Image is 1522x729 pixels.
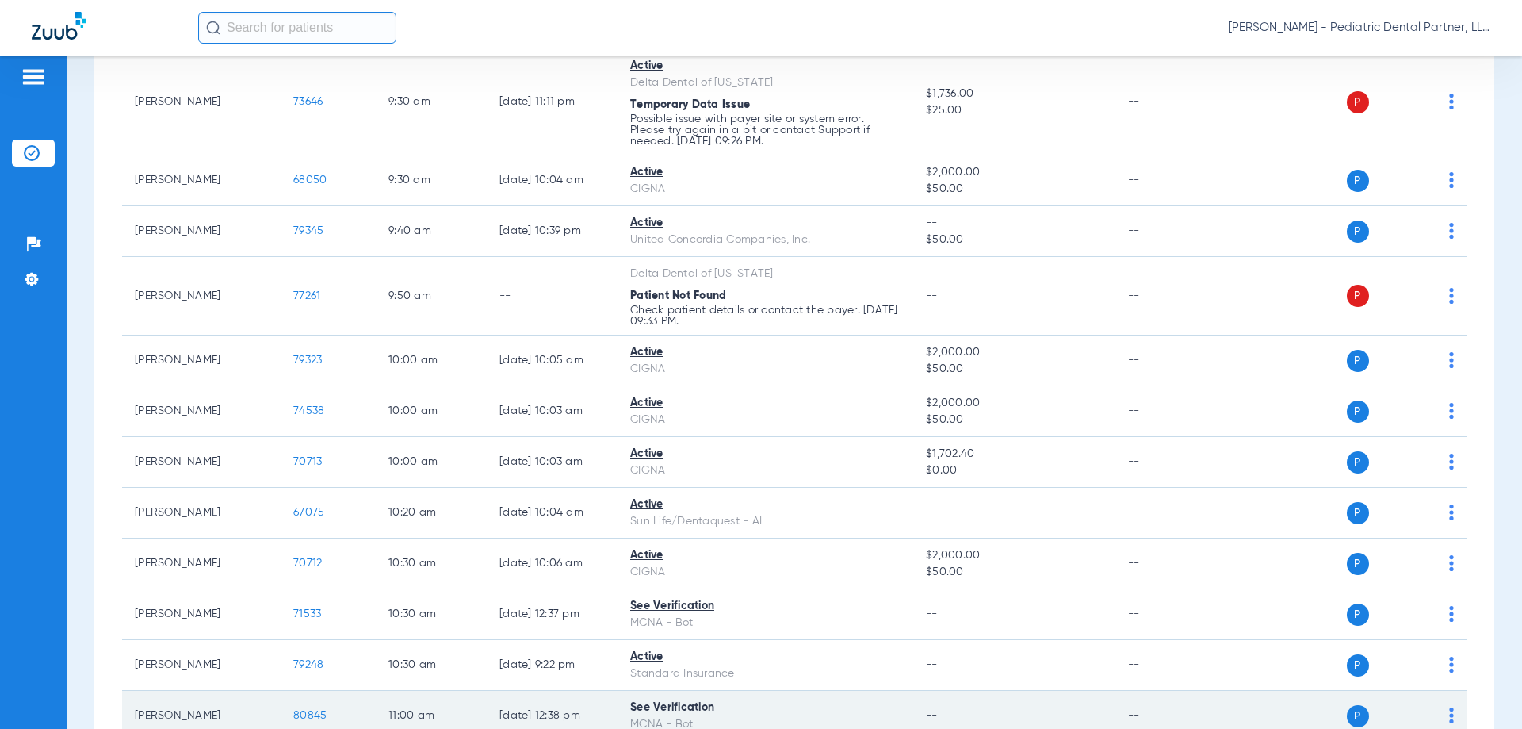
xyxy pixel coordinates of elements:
[926,290,938,301] span: --
[1449,288,1454,304] img: group-dot-blue.svg
[32,12,86,40] img: Zuub Logo
[198,12,396,44] input: Search for patients
[630,58,901,75] div: Active
[630,395,901,412] div: Active
[293,96,323,107] span: 73646
[1347,553,1369,575] span: P
[630,113,901,147] p: Possible issue with payer site or system error. Please try again in a bit or contact Support if n...
[630,462,901,479] div: CIGNA
[1115,640,1222,691] td: --
[376,386,487,437] td: 10:00 AM
[926,215,1102,232] span: --
[1115,386,1222,437] td: --
[926,361,1102,378] span: $50.00
[630,649,901,666] div: Active
[1115,488,1222,539] td: --
[1115,589,1222,640] td: --
[630,215,901,232] div: Active
[630,547,901,564] div: Active
[122,640,281,691] td: [PERSON_NAME]
[376,336,487,386] td: 10:00 AM
[630,181,901,198] div: CIGNA
[293,659,323,670] span: 79248
[1449,403,1454,419] img: group-dot-blue.svg
[122,49,281,155] td: [PERSON_NAME]
[21,67,46,86] img: hamburger-icon
[376,437,487,488] td: 10:00 AM
[1347,401,1369,423] span: P
[630,615,901,631] div: MCNA - Bot
[1347,350,1369,372] span: P
[293,405,324,416] span: 74538
[1115,155,1222,206] td: --
[926,710,938,721] span: --
[487,539,618,589] td: [DATE] 10:06 AM
[1347,285,1369,307] span: P
[1115,49,1222,155] td: --
[630,412,901,428] div: CIGNA
[122,155,281,206] td: [PERSON_NAME]
[1347,502,1369,524] span: P
[926,232,1102,248] span: $50.00
[1347,91,1369,113] span: P
[1449,555,1454,571] img: group-dot-blue.svg
[630,598,901,615] div: See Verification
[926,412,1102,428] span: $50.00
[122,206,281,257] td: [PERSON_NAME]
[293,456,322,467] span: 70713
[630,446,901,462] div: Active
[1347,604,1369,626] span: P
[122,336,281,386] td: [PERSON_NAME]
[122,539,281,589] td: [PERSON_NAME]
[376,539,487,589] td: 10:30 AM
[926,564,1102,581] span: $50.00
[122,488,281,539] td: [PERSON_NAME]
[487,488,618,539] td: [DATE] 10:04 AM
[1115,336,1222,386] td: --
[926,102,1102,119] span: $25.00
[1115,539,1222,589] td: --
[122,257,281,336] td: [PERSON_NAME]
[1347,221,1369,243] span: P
[630,99,750,110] span: Temporary Data Issue
[1449,606,1454,622] img: group-dot-blue.svg
[926,446,1102,462] span: $1,702.40
[926,164,1102,181] span: $2,000.00
[487,336,618,386] td: [DATE] 10:05 AM
[630,564,901,581] div: CIGNA
[293,558,322,569] span: 70712
[1449,505,1454,520] img: group-dot-blue.svg
[122,437,281,488] td: [PERSON_NAME]
[926,547,1102,564] span: $2,000.00
[630,700,901,716] div: See Verification
[1449,94,1454,109] img: group-dot-blue.svg
[293,710,327,721] span: 80845
[376,155,487,206] td: 9:30 AM
[630,164,901,181] div: Active
[122,386,281,437] td: [PERSON_NAME]
[487,155,618,206] td: [DATE] 10:04 AM
[293,355,322,366] span: 79323
[1449,172,1454,188] img: group-dot-blue.svg
[630,232,901,248] div: United Concordia Companies, Inc.
[926,344,1102,361] span: $2,000.00
[630,290,726,301] span: Patient Not Found
[293,175,327,186] span: 68050
[487,49,618,155] td: [DATE] 11:11 PM
[487,589,618,640] td: [DATE] 12:37 PM
[630,497,901,513] div: Active
[1347,705,1369,727] span: P
[1115,437,1222,488] td: --
[1443,653,1522,729] iframe: Chat Widget
[487,437,618,488] td: [DATE] 10:03 AM
[376,488,487,539] td: 10:20 AM
[926,659,938,670] span: --
[926,181,1102,198] span: $50.00
[1347,170,1369,192] span: P
[926,507,938,518] span: --
[926,462,1102,479] span: $0.00
[1449,223,1454,239] img: group-dot-blue.svg
[1449,352,1454,368] img: group-dot-blue.svg
[376,49,487,155] td: 9:30 AM
[1449,454,1454,470] img: group-dot-blue.svg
